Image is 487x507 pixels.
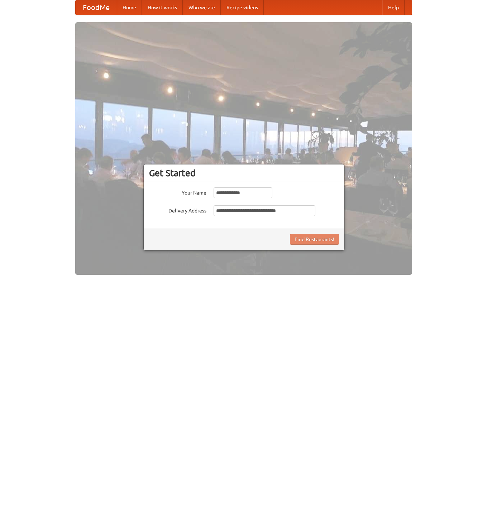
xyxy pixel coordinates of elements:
[149,205,206,214] label: Delivery Address
[183,0,221,15] a: Who we are
[221,0,264,15] a: Recipe videos
[290,234,339,245] button: Find Restaurants!
[117,0,142,15] a: Home
[382,0,405,15] a: Help
[76,0,117,15] a: FoodMe
[149,168,339,178] h3: Get Started
[149,187,206,196] label: Your Name
[142,0,183,15] a: How it works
